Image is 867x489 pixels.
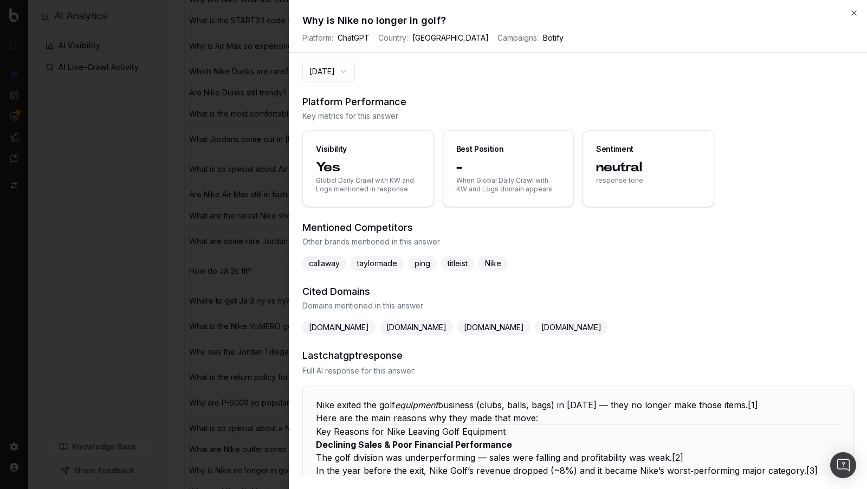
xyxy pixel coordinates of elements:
span: Campaigns: [497,33,539,43]
span: callaway [302,256,346,271]
div: Visibility [316,144,347,155]
span: When Global Daily Crawl with KW and Logs domain appears [456,176,560,194]
span: [GEOGRAPHIC_DATA] [412,33,489,43]
span: titleist [441,256,474,271]
span: [DOMAIN_NAME] [302,320,376,335]
span: Key metrics for this answer [302,111,854,121]
span: - [456,159,560,176]
span: Yes [316,159,420,176]
p: Nike exited the golf business (clubs, balls, bags) in [DATE] — they no longer make those items. [... [316,398,840,411]
span: [DOMAIN_NAME] [380,320,453,335]
h3: Mentioned Competitors [302,220,854,235]
span: [DOMAIN_NAME] [457,320,530,335]
span: response tone [596,176,700,185]
p: Here are the main reasons why they made that move: [316,411,840,424]
span: Platform: [302,33,333,43]
span: ping [408,256,437,271]
strong: Declining Sales & Poor Financial Performance [316,439,512,450]
div: Sentiment [596,144,633,155]
span: Global Daily Crawl with KW and Logs mentioned in response [316,176,420,194]
span: [DOMAIN_NAME] [535,320,608,335]
h2: Why is Nike no longer in golf? [302,13,854,28]
h3: Last chatgpt response [302,348,854,363]
h3: Key Reasons for Nike Leaving Golf Equipment [316,425,840,438]
h3: Platform Performance [302,94,854,110]
span: ChatGPT [338,33,370,43]
em: equipment [395,400,438,410]
span: Nike [478,256,508,271]
div: Best Position [456,144,503,155]
span: Country: [378,33,408,43]
span: Other brands mentioned in this answer [302,236,854,247]
span: neutral [596,159,700,176]
h3: Cited Domains [302,284,854,299]
span: Domains mentioned in this answer [302,300,854,311]
li: The golf division was underperforming — sales were falling and profitability was weak. [ 2 ] In t... [316,438,840,477]
span: taylormade [351,256,404,271]
span: Botify [543,33,564,43]
span: Full AI response for this answer: [302,365,854,376]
